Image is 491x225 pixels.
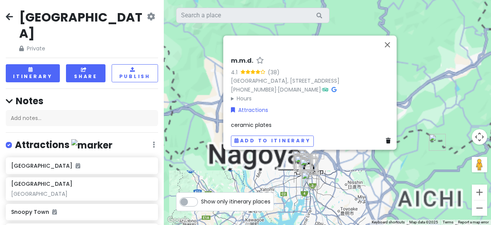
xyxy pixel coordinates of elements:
i: Google Maps [331,87,336,92]
h6: [GEOGRAPHIC_DATA] [11,162,152,169]
div: HARBS Meitetsunagoyaten [295,155,312,172]
a: Report a map error [458,220,489,224]
div: Shirakawa Meiekiten 白河 鰻魚飯 名駅店 [294,153,311,170]
i: Tripadvisor [322,87,328,92]
div: Kiyomemochi Sohonke (Kiyome餅總本家) [303,170,320,187]
div: Jiro [296,155,313,172]
div: Add notes... [6,110,158,126]
div: Wakamiya Hachiman Shrine 若宮八幡社 [300,157,317,174]
button: Share [66,64,105,82]
h4: Notes [6,95,158,107]
div: Konparu Sun Road [295,155,312,172]
span: Map data ©2025 [409,220,438,224]
div: WEST5名古屋店(東宝商事名古屋支店) [300,157,317,173]
a: [GEOGRAPHIC_DATA], [STREET_ADDRESS] [231,77,339,85]
div: 4.1 [231,68,241,77]
div: Atsuta Horaiken Main Restaurant [302,172,318,189]
a: Star place [256,57,264,65]
button: Drag Pegman onto the map to open Street View [472,157,487,172]
div: Osu Shotengai Shopping Street [300,158,317,175]
div: Esca underground shopping center [294,155,311,172]
div: Zofuku-ji [429,134,446,151]
span: ceramic plates [231,121,272,129]
button: Add to itinerary [231,135,314,147]
a: Open this area in Google Maps (opens a new window) [166,215,191,225]
div: Atsuta-jingu Shrine 熱田神宮 [302,169,319,186]
img: Google [166,215,191,225]
button: Itinerary [6,64,60,82]
input: Search a place [176,8,330,23]
h6: Snoopy Town [11,208,152,215]
button: Zoom out [472,200,487,216]
span: Show only itinerary places [201,197,270,206]
div: Toyota Commemorative Museum of Industry and Technology [293,150,310,167]
div: m.m.d. [302,154,318,171]
button: Map camera controls [472,129,487,145]
img: marker [71,139,112,151]
a: [PHONE_NUMBER] [231,86,277,93]
div: [GEOGRAPHIC_DATA] [11,190,152,197]
div: Chicken Ramen Torisoba Susuru [299,153,316,170]
button: Close [378,35,397,54]
h4: Attractions [15,139,112,152]
summary: Hours [231,94,394,103]
h2: [GEOGRAPHIC_DATA] [19,9,145,41]
a: Delete place [386,137,394,145]
div: Snoopy Town [295,154,311,171]
button: Keyboard shortcuts [372,220,405,225]
button: Zoom in [472,185,487,200]
div: (38) [268,68,280,77]
a: Attractions [231,106,268,114]
a: Terms [443,220,453,224]
div: 三輪神社 Miwa Shrine [301,158,318,175]
button: Publish [112,64,158,82]
h6: [GEOGRAPHIC_DATA] [11,180,72,187]
h6: m.m.d. [231,57,253,65]
i: Added to itinerary [76,163,80,168]
div: 第2中村ビル [293,153,310,170]
div: · · [231,57,394,103]
span: Private [19,44,145,53]
a: [DOMAIN_NAME] [278,86,321,93]
div: Super Kids Land Osu shop [301,158,318,175]
i: Added to itinerary [52,209,57,215]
